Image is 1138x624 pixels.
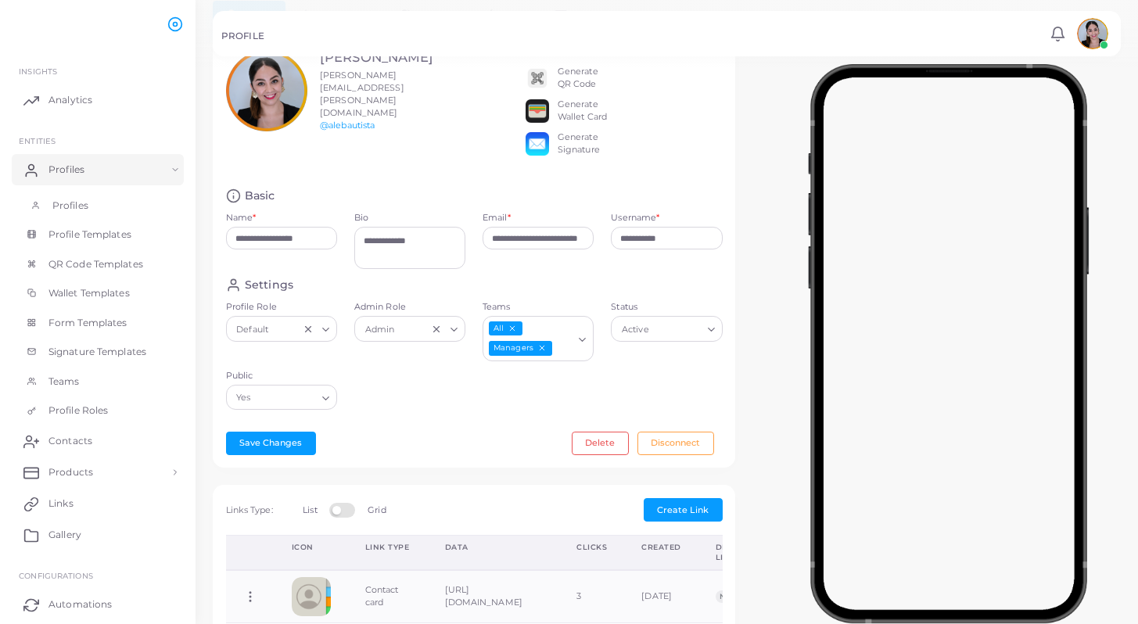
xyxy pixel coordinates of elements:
[12,191,184,221] a: Profiles
[637,432,714,455] button: Disconnect
[48,497,74,511] span: Links
[354,301,465,314] label: Admin Role
[12,589,184,620] a: Automations
[48,163,84,177] span: Profiles
[428,570,560,622] td: [URL][DOMAIN_NAME]
[12,367,184,396] a: Teams
[554,340,573,357] input: Search for option
[489,321,522,335] span: All
[12,308,184,338] a: Form Templates
[354,316,465,341] div: Search for option
[48,316,127,330] span: Form Templates
[48,403,108,418] span: Profile Roles
[221,30,264,41] h5: PROFILE
[48,597,112,611] span: Automations
[483,316,594,360] div: Search for option
[12,519,184,550] a: Gallery
[483,301,594,314] label: Teams
[644,498,723,522] button: Create Link
[611,301,722,314] label: Status
[48,286,130,300] span: Wallet Templates
[716,590,735,603] span: No
[226,316,337,341] div: Search for option
[526,132,549,156] img: email.png
[303,504,317,517] label: List
[235,321,271,338] span: Default
[12,488,184,519] a: Links
[641,542,681,553] div: Created
[526,99,549,123] img: apple-wallet.png
[272,321,299,338] input: Search for option
[431,323,442,335] button: Clear Selected
[368,504,386,517] label: Grid
[48,93,92,107] span: Analytics
[507,323,518,334] button: Deselect All
[489,341,552,356] span: Managers
[12,425,184,457] a: Contacts
[611,212,659,224] label: Username
[619,321,651,338] span: Active
[48,528,81,542] span: Gallery
[808,64,1089,623] img: phone-mock.b55596b7.png
[245,278,293,292] h4: Settings
[226,212,257,224] label: Name
[254,389,315,406] input: Search for option
[657,504,709,515] span: Create Link
[52,199,88,213] span: Profiles
[19,66,57,76] span: INSIGHTS
[226,504,273,515] span: Links Type:
[12,337,184,367] a: Signature Templates
[48,345,146,359] span: Signature Templates
[716,542,747,563] div: Direct Link
[12,396,184,425] a: Profile Roles
[48,465,93,479] span: Products
[12,154,184,185] a: Profiles
[19,136,56,145] span: ENTITIES
[48,257,143,271] span: QR Code Templates
[48,434,92,448] span: Contacts
[558,99,607,124] div: Generate Wallet Card
[576,542,607,553] div: Clicks
[398,321,427,338] input: Search for option
[245,188,275,203] h4: Basic
[235,389,253,406] span: Yes
[445,542,543,553] div: Data
[12,278,184,308] a: Wallet Templates
[226,535,275,570] th: Action
[19,571,93,580] span: Configurations
[303,323,314,335] button: Clear Selected
[611,316,722,341] div: Search for option
[292,542,331,553] div: Icon
[12,457,184,488] a: Products
[526,66,549,90] img: qr2.png
[1072,18,1112,49] a: avatar
[226,370,337,382] label: Public
[320,70,404,118] span: [PERSON_NAME][EMAIL_ADDRESS][PERSON_NAME][DOMAIN_NAME]
[652,321,701,338] input: Search for option
[48,375,80,389] span: Teams
[363,321,397,338] span: Admin
[226,385,337,410] div: Search for option
[559,570,624,622] td: 3
[12,220,184,249] a: Profile Templates
[483,212,511,224] label: Email
[292,577,331,616] img: contactcard.png
[572,432,629,455] button: Delete
[12,249,184,279] a: QR Code Templates
[226,432,316,455] button: Save Changes
[558,66,598,91] div: Generate QR Code
[624,570,698,622] td: [DATE]
[320,120,375,131] a: @alebautista
[348,570,428,622] td: Contact card
[48,228,131,242] span: Profile Templates
[558,131,600,156] div: Generate Signature
[12,84,184,116] a: Analytics
[226,301,337,314] label: Profile Role
[354,212,465,224] label: Bio
[365,542,411,553] div: Link Type
[1077,18,1108,49] img: avatar
[537,342,547,353] button: Deselect Managers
